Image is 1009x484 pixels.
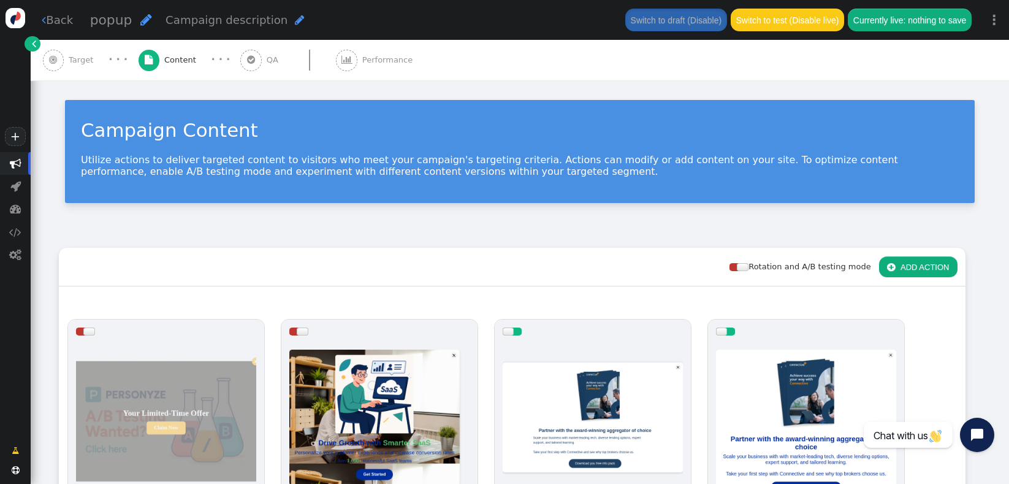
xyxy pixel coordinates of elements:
button: ADD ACTION [879,256,958,277]
span:  [12,466,20,474]
div: · · · [109,52,128,67]
span:  [49,55,57,64]
span:  [10,203,21,215]
a: Back [42,12,73,28]
span:  [145,55,153,64]
span:  [10,158,21,169]
span: Target [69,54,98,66]
span:  [341,55,352,64]
a: ⋮ [980,2,1009,38]
a:  QA [240,40,336,80]
span:  [10,180,21,192]
span: popup [90,12,132,28]
span: Campaign description [166,13,287,26]
button: Currently live: nothing to save [848,9,971,31]
a: + [5,127,26,146]
span: Performance [362,54,417,66]
a:  Performance [336,40,438,80]
span:  [9,249,21,261]
span:  [9,226,21,238]
span:  [42,14,46,26]
p: Utilize actions to deliver targeted content to visitors who meet your campaign's targeting criter... [81,154,959,177]
span:  [887,263,895,272]
a:  [4,440,27,461]
span:  [12,445,19,457]
a:  Content · · · [139,40,241,80]
img: logo-icon.svg [6,8,26,28]
span:  [247,55,255,64]
div: Rotation and A/B testing mode [729,261,879,273]
a:  Target · · · [43,40,139,80]
span:  [140,13,152,26]
span: Content [164,54,201,66]
a:  [25,36,40,52]
span: QA [267,54,283,66]
span:  [32,37,36,50]
button: Switch to test (Disable live) [731,9,844,31]
div: · · · [211,52,230,67]
button: Switch to draft (Disable) [625,9,726,31]
div: Campaign Content [81,116,959,144]
span:  [295,14,305,26]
